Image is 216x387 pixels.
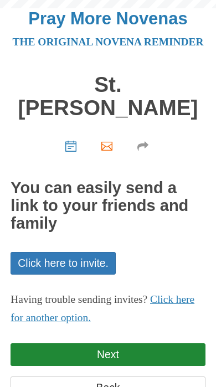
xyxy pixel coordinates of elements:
[11,293,194,323] a: Click here for another option.
[11,343,205,366] a: Next
[126,131,162,160] a: Share your novena
[28,9,187,28] a: Pray More Novenas
[11,293,147,305] span: Having trouble sending invites?
[11,73,205,120] h1: St. [PERSON_NAME]
[11,252,116,275] a: Click here to invite.
[90,131,126,160] a: Invite your friends
[13,36,204,48] a: The original novena reminder
[54,131,90,160] a: Choose start date
[11,179,205,233] h2: You can easily send a link to your friends and family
